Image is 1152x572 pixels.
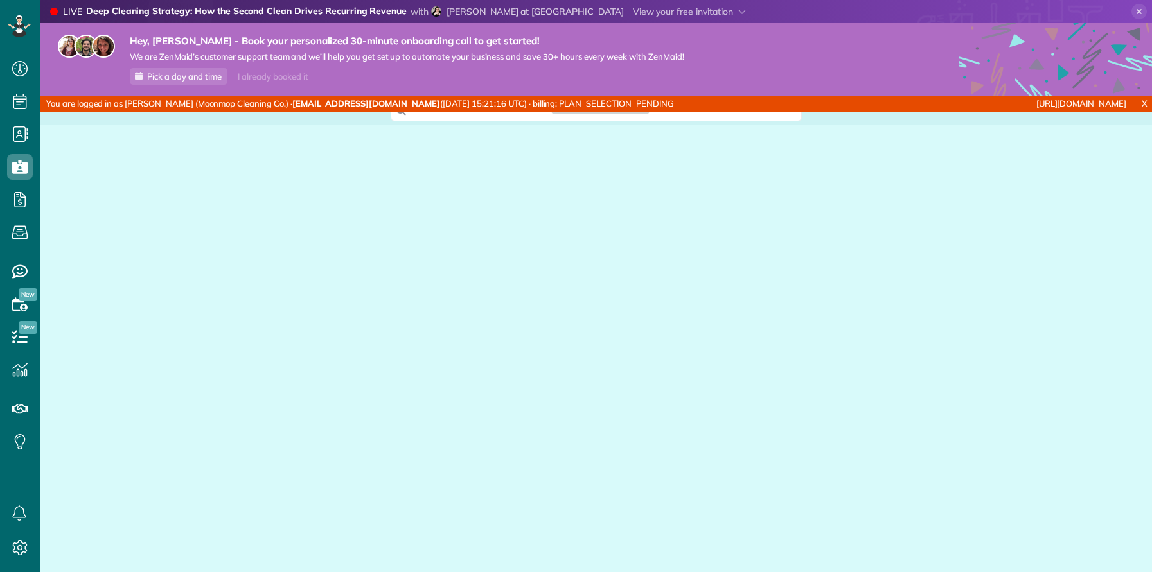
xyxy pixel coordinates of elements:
[75,35,98,58] img: jorge-587dff0eeaa6aab1f244e6dc62b8924c3b6ad411094392a53c71c6c4a576187d.jpg
[130,51,684,62] span: We are ZenMaid’s customer support team and we’ll help you get set up to automate your business an...
[431,6,441,17] img: beth-eldredge-a5cc9a71fb1d8fab7c4ee739256b8bd288b61453731f163689eb4f94e1bbedc0.jpg
[40,96,766,112] div: You are logged in as [PERSON_NAME] (Moonmop Cleaning Co.) · ([DATE] 15:21:16 UTC) · billing: PLAN...
[92,35,115,58] img: michelle-19f622bdf1676172e81f8f8fba1fb50e276960ebfe0243fe18214015130c80e4.jpg
[147,71,222,82] span: Pick a day and time
[292,98,440,108] strong: [EMAIL_ADDRESS][DOMAIN_NAME]
[19,321,37,334] span: New
[86,5,407,19] strong: Deep Cleaning Strategy: How the Second Clean Drives Recurring Revenue
[130,68,227,85] a: Pick a day and time
[411,6,429,17] span: with
[230,69,315,85] div: I already booked it
[130,35,684,48] strong: Hey, [PERSON_NAME] - Book your personalized 30-minute onboarding call to get started!
[58,35,81,58] img: maria-72a9807cf96188c08ef61303f053569d2e2a8a1cde33d635c8a3ac13582a053d.jpg
[19,288,37,301] span: New
[1137,96,1152,111] a: X
[1036,98,1126,108] a: [URL][DOMAIN_NAME]
[447,6,624,17] span: [PERSON_NAME] at [GEOGRAPHIC_DATA]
